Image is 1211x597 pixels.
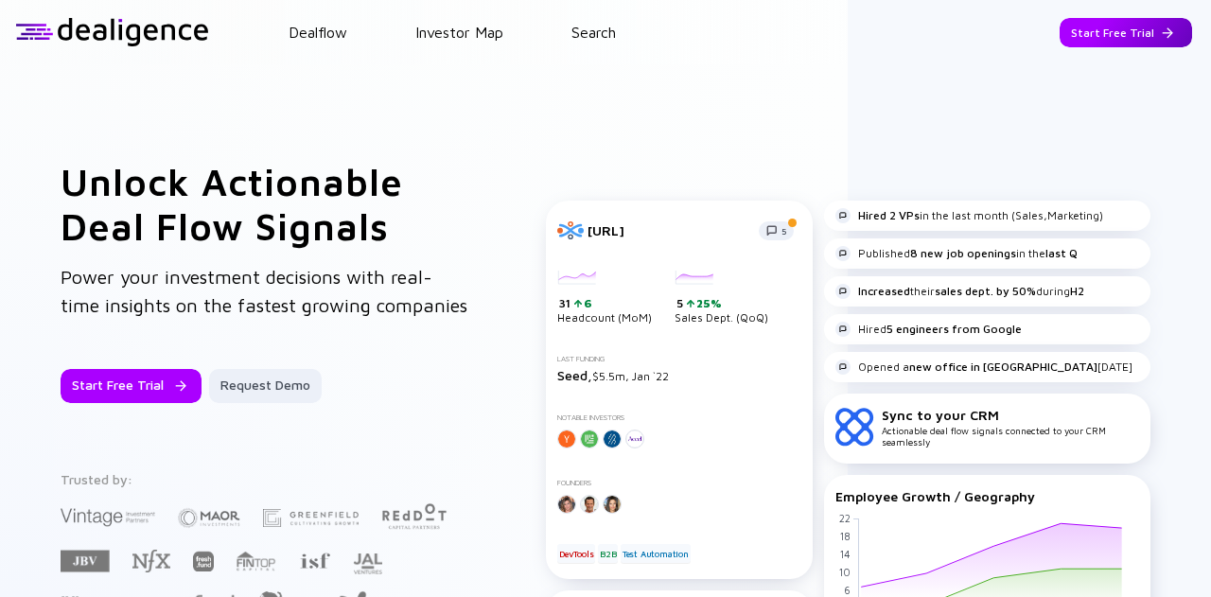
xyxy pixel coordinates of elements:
div: 31 [559,296,652,311]
strong: new office in [GEOGRAPHIC_DATA] [909,360,1097,374]
a: Investor Map [415,24,503,41]
tspan: 6 [844,584,851,596]
div: Actionable deal flow signals connected to your CRM seamlessly [882,407,1139,448]
img: Israel Secondary Fund [299,552,330,569]
a: Dealflow [289,24,347,41]
div: Last Funding [557,355,801,363]
button: Request Demo [209,369,322,403]
div: Sync to your CRM [882,407,1139,423]
img: Greenfield Partners [263,509,359,527]
img: JAL Ventures [353,553,382,574]
span: Seed, [557,367,592,383]
strong: Increased [858,284,910,298]
tspan: 18 [840,529,851,541]
div: 6 [582,296,592,310]
tspan: 22 [839,511,851,523]
img: Red Dot Capital Partners [381,500,448,531]
tspan: 14 [840,547,851,559]
div: [URL] [588,222,747,238]
span: Power your investment decisions with real-time insights on the fastest growing companies [61,266,467,316]
img: Vintage Investment Partners [61,506,155,528]
div: 25% [694,296,722,310]
div: Employee Growth / Geography [835,488,1139,504]
div: $5.5m, Jan `22 [557,367,801,383]
div: Notable Investors [557,413,801,422]
h1: Unlock Actionable Deal Flow Signals [61,159,470,248]
strong: Hired 2 VPs [858,208,920,222]
div: 5 [676,296,768,311]
strong: 8 new job openings [910,246,1016,260]
strong: H2 [1070,284,1084,298]
div: in the last month (Sales,Marketing) [835,208,1103,223]
div: Trusted by: [61,471,466,487]
a: Search [571,24,616,41]
img: JBV Capital [61,549,110,573]
div: DevTools [557,544,595,563]
img: NFX [132,550,170,572]
div: Sales Dept. (QoQ) [675,271,768,325]
button: Start Free Trial [1060,18,1192,47]
div: Headcount (MoM) [557,271,652,325]
div: Hired [835,322,1022,337]
div: Test Automation [621,544,691,563]
strong: last Q [1045,246,1078,260]
div: Founders [557,479,801,487]
strong: sales dept. by 50% [935,284,1036,298]
div: Published in the [835,246,1078,261]
tspan: 10 [839,566,851,578]
strong: 5 engineers from Google [886,322,1022,336]
button: Start Free Trial [61,369,202,403]
img: Maor Investments [178,502,240,534]
div: B2B [598,544,618,563]
div: Opened a [DATE] [835,360,1132,375]
img: FINTOP Capital [237,551,276,571]
div: their during [835,284,1084,299]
